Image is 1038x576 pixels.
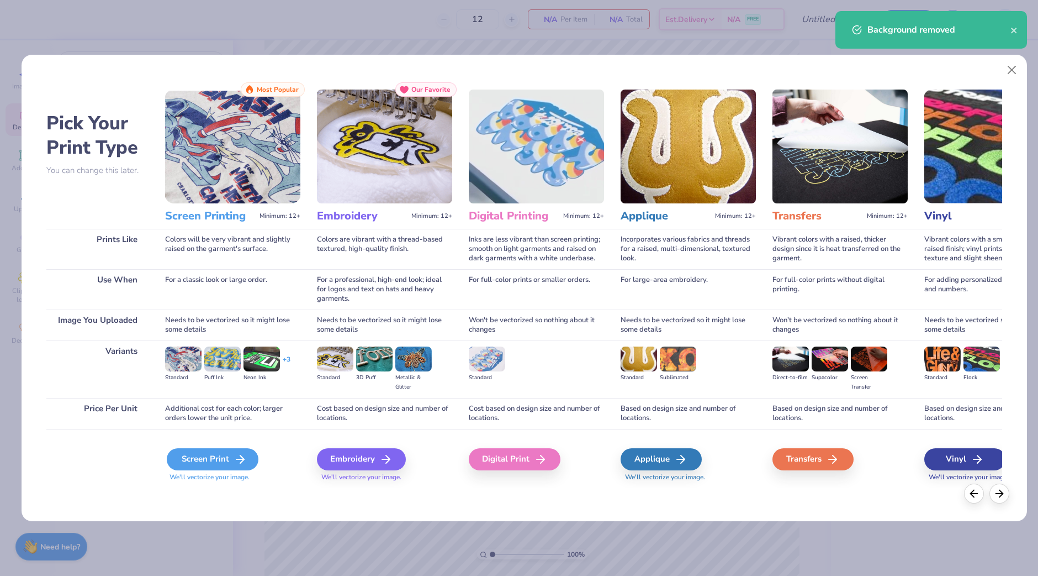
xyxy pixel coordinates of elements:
[317,347,353,371] img: Standard
[259,212,300,220] span: Minimum: 12+
[772,373,809,383] div: Direct-to-film
[851,347,887,371] img: Screen Transfer
[621,229,756,269] div: Incorporates various fabrics and threads for a raised, multi-dimensional, textured look.
[924,448,1005,470] div: Vinyl
[924,373,961,383] div: Standard
[165,310,300,341] div: Needs to be vectorized so it might lose some details
[963,347,1000,371] img: Flock
[867,23,1010,36] div: Background removed
[317,310,452,341] div: Needs to be vectorized so it might lose some details
[621,473,756,482] span: We'll vectorize your image.
[317,209,407,223] h3: Embroidery
[812,373,848,383] div: Supacolor
[317,473,452,482] span: We'll vectorize your image.
[165,473,300,482] span: We'll vectorize your image.
[46,269,149,310] div: Use When
[924,209,1014,223] h3: Vinyl
[204,373,241,383] div: Puff Ink
[772,229,908,269] div: Vibrant colors with a raised, thicker design since it is heat transferred on the garment.
[204,347,241,371] img: Puff Ink
[46,310,149,341] div: Image You Uploaded
[165,373,202,383] div: Standard
[165,347,202,371] img: Standard
[772,209,862,223] h3: Transfers
[924,347,961,371] img: Standard
[317,229,452,269] div: Colors are vibrant with a thread-based textured, high-quality finish.
[812,347,848,371] img: Supacolor
[469,373,505,383] div: Standard
[257,86,299,93] span: Most Popular
[772,347,809,371] img: Direct-to-film
[621,373,657,383] div: Standard
[772,398,908,429] div: Based on design size and number of locations.
[165,229,300,269] div: Colors will be very vibrant and slightly raised on the garment's surface.
[317,373,353,383] div: Standard
[243,347,280,371] img: Neon Ink
[411,212,452,220] span: Minimum: 12+
[356,373,393,383] div: 3D Puff
[867,212,908,220] span: Minimum: 12+
[469,398,604,429] div: Cost based on design size and number of locations.
[395,347,432,371] img: Metallic & Glitter
[772,269,908,310] div: For full-color prints without digital printing.
[469,347,505,371] img: Standard
[1002,60,1023,81] button: Close
[851,373,887,392] div: Screen Transfer
[46,166,149,175] p: You can change this later.
[621,209,711,223] h3: Applique
[165,269,300,310] div: For a classic look or large order.
[469,209,559,223] h3: Digital Printing
[621,269,756,310] div: For large-area embroidery.
[660,347,696,371] img: Sublimated
[317,269,452,310] div: For a professional, high-end look; ideal for logos and text on hats and heavy garments.
[469,269,604,310] div: For full-color prints or smaller orders.
[283,355,290,374] div: + 3
[165,398,300,429] div: Additional cost for each color; larger orders lower the unit price.
[356,347,393,371] img: 3D Puff
[621,347,657,371] img: Standard
[772,90,908,203] img: Transfers
[167,448,258,470] div: Screen Print
[963,373,1000,383] div: Flock
[46,229,149,269] div: Prints Like
[1010,23,1018,36] button: close
[715,212,756,220] span: Minimum: 12+
[469,229,604,269] div: Inks are less vibrant than screen printing; smooth on light garments and raised on dark garments ...
[621,310,756,341] div: Needs to be vectorized so it might lose some details
[411,86,451,93] span: Our Favorite
[621,90,756,203] img: Applique
[772,448,854,470] div: Transfers
[660,373,696,383] div: Sublimated
[395,373,432,392] div: Metallic & Glitter
[563,212,604,220] span: Minimum: 12+
[317,90,452,203] img: Embroidery
[317,398,452,429] div: Cost based on design size and number of locations.
[469,448,560,470] div: Digital Print
[317,448,406,470] div: Embroidery
[46,398,149,429] div: Price Per Unit
[243,373,280,383] div: Neon Ink
[46,341,149,397] div: Variants
[46,111,149,160] h2: Pick Your Print Type
[621,398,756,429] div: Based on design size and number of locations.
[165,90,300,203] img: Screen Printing
[621,448,702,470] div: Applique
[772,310,908,341] div: Won't be vectorized so nothing about it changes
[165,209,255,223] h3: Screen Printing
[469,310,604,341] div: Won't be vectorized so nothing about it changes
[469,90,604,203] img: Digital Printing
